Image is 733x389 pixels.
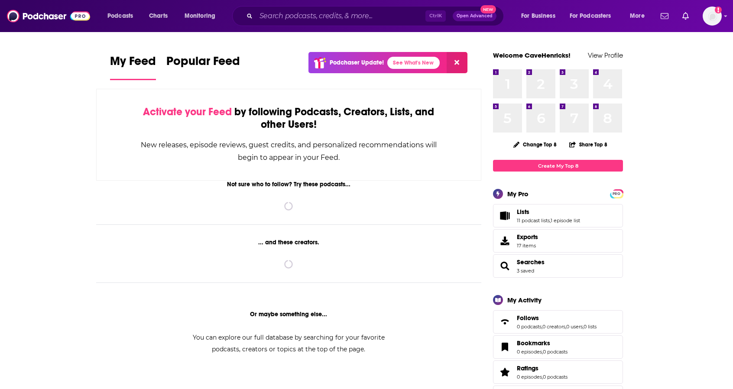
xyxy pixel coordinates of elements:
[517,208,580,216] a: Lists
[517,243,538,249] span: 17 items
[542,374,543,380] span: ,
[185,10,215,22] span: Monitoring
[515,9,566,23] button: open menu
[480,5,496,13] span: New
[143,9,173,23] a: Charts
[457,14,493,18] span: Open Advanced
[543,374,568,380] a: 0 podcasts
[624,9,655,23] button: open menu
[611,190,622,197] a: PRO
[611,191,622,197] span: PRO
[110,54,156,80] a: My Feed
[240,6,512,26] div: Search podcasts, credits, & more...
[110,54,156,74] span: My Feed
[517,208,529,216] span: Lists
[166,54,240,80] a: Popular Feed
[493,204,623,227] span: Lists
[140,139,438,164] div: New releases, episode reviews, guest credits, and personalized recommendations will begin to appe...
[101,9,144,23] button: open menu
[140,106,438,131] div: by following Podcasts, Creators, Lists, and other Users!
[508,139,562,150] button: Change Top 8
[517,268,534,274] a: 3 saved
[493,229,623,253] a: Exports
[521,10,555,22] span: For Business
[517,314,539,322] span: Follows
[493,310,623,334] span: Follows
[703,6,722,26] span: Logged in as CaveHenricks
[493,51,571,59] a: Welcome CaveHenricks!
[496,366,513,378] a: Ratings
[679,9,692,23] a: Show notifications dropdown
[182,332,395,355] div: You can explore our full database by searching for your favorite podcasts, creators or topics at ...
[387,57,440,69] a: See What's New
[107,10,133,22] span: Podcasts
[517,258,545,266] a: Searches
[542,324,565,330] a: 0 creators
[496,341,513,353] a: Bookmarks
[496,235,513,247] span: Exports
[517,364,568,372] a: Ratings
[542,324,542,330] span: ,
[507,296,542,304] div: My Activity
[517,233,538,241] span: Exports
[517,217,550,224] a: 11 podcast lists
[493,254,623,278] span: Searches
[143,105,232,118] span: Activate your Feed
[542,349,543,355] span: ,
[657,9,672,23] a: Show notifications dropdown
[517,314,597,322] a: Follows
[453,11,496,21] button: Open AdvancedNew
[565,324,566,330] span: ,
[517,364,538,372] span: Ratings
[517,339,568,347] a: Bookmarks
[496,316,513,328] a: Follows
[493,160,623,172] a: Create My Top 8
[517,349,542,355] a: 0 episodes
[588,51,623,59] a: View Profile
[517,324,542,330] a: 0 podcasts
[330,59,384,66] p: Podchaser Update!
[630,10,645,22] span: More
[496,260,513,272] a: Searches
[703,6,722,26] img: User Profile
[96,239,481,246] div: ... and these creators.
[566,324,583,330] a: 0 users
[256,9,425,23] input: Search podcasts, credits, & more...
[564,9,624,23] button: open menu
[715,6,722,13] svg: Add a profile image
[551,217,580,224] a: 1 episode list
[425,10,446,22] span: Ctrl K
[517,339,550,347] span: Bookmarks
[96,311,481,318] div: Or maybe something else...
[149,10,168,22] span: Charts
[166,54,240,74] span: Popular Feed
[570,10,611,22] span: For Podcasters
[507,190,529,198] div: My Pro
[569,136,608,153] button: Share Top 8
[178,9,227,23] button: open menu
[543,349,568,355] a: 0 podcasts
[493,335,623,359] span: Bookmarks
[496,210,513,222] a: Lists
[493,360,623,384] span: Ratings
[7,8,90,24] img: Podchaser - Follow, Share and Rate Podcasts
[96,181,481,188] div: Not sure who to follow? Try these podcasts...
[517,374,542,380] a: 0 episodes
[584,324,597,330] a: 0 lists
[703,6,722,26] button: Show profile menu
